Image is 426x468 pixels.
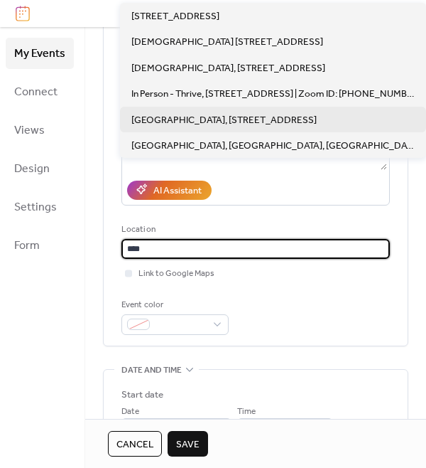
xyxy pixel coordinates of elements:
[121,298,226,312] div: Event color
[127,181,212,199] button: AI Assistant
[6,230,74,261] a: Form
[6,153,74,184] a: Design
[14,43,65,65] span: My Events
[16,6,30,21] img: logo
[6,76,74,107] a: Connect
[14,158,50,181] span: Design
[6,191,74,223] a: Settings
[131,113,317,127] span: [GEOGRAPHIC_DATA], [STREET_ADDRESS]
[121,405,139,419] span: Date
[121,223,387,237] div: Location
[131,87,415,101] span: In Person - Thrive, [STREET_ADDRESS] | Zoom ID: [PHONE_NUMBER] PC: 622069
[14,235,40,257] span: Form
[153,184,202,198] div: AI Assistant
[121,363,182,377] span: Date and time
[131,35,323,49] span: [DEMOGRAPHIC_DATA] [STREET_ADDRESS]
[131,61,325,75] span: [DEMOGRAPHIC_DATA], [STREET_ADDRESS]
[168,431,208,457] button: Save
[14,81,58,104] span: Connect
[121,388,163,402] div: Start date
[138,267,214,281] span: Link to Google Maps
[176,437,200,452] span: Save
[6,115,74,146] a: Views
[14,196,57,219] span: Settings
[131,9,219,23] span: [STREET_ADDRESS]
[14,119,45,142] span: Views
[6,38,74,69] a: My Events
[116,437,153,452] span: Cancel
[108,431,162,457] button: Cancel
[237,405,256,419] span: Time
[131,139,415,153] span: [GEOGRAPHIC_DATA], [GEOGRAPHIC_DATA], [GEOGRAPHIC_DATA]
